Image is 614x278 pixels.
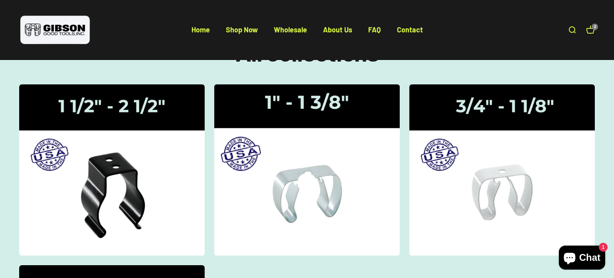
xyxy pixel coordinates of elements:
[274,25,307,34] a: Wholesale
[556,246,608,272] inbox-online-store-chat: Shopify online store chat
[409,84,595,256] img: Gripper Clips | 3/4" - 1 1/8"
[397,25,423,34] a: Contact
[323,25,352,34] a: About Us
[214,84,400,256] a: Gripper Clips | 1" - 1 3/8"
[19,84,205,256] img: Gibson gripper clips one and a half inch to two and a half inches
[19,39,595,65] h1: All collections
[191,25,210,34] a: Home
[592,24,598,30] cart-count: 2
[209,79,405,261] img: Gripper Clips | 1" - 1 3/8"
[226,25,258,34] a: Shop Now
[368,25,381,34] a: FAQ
